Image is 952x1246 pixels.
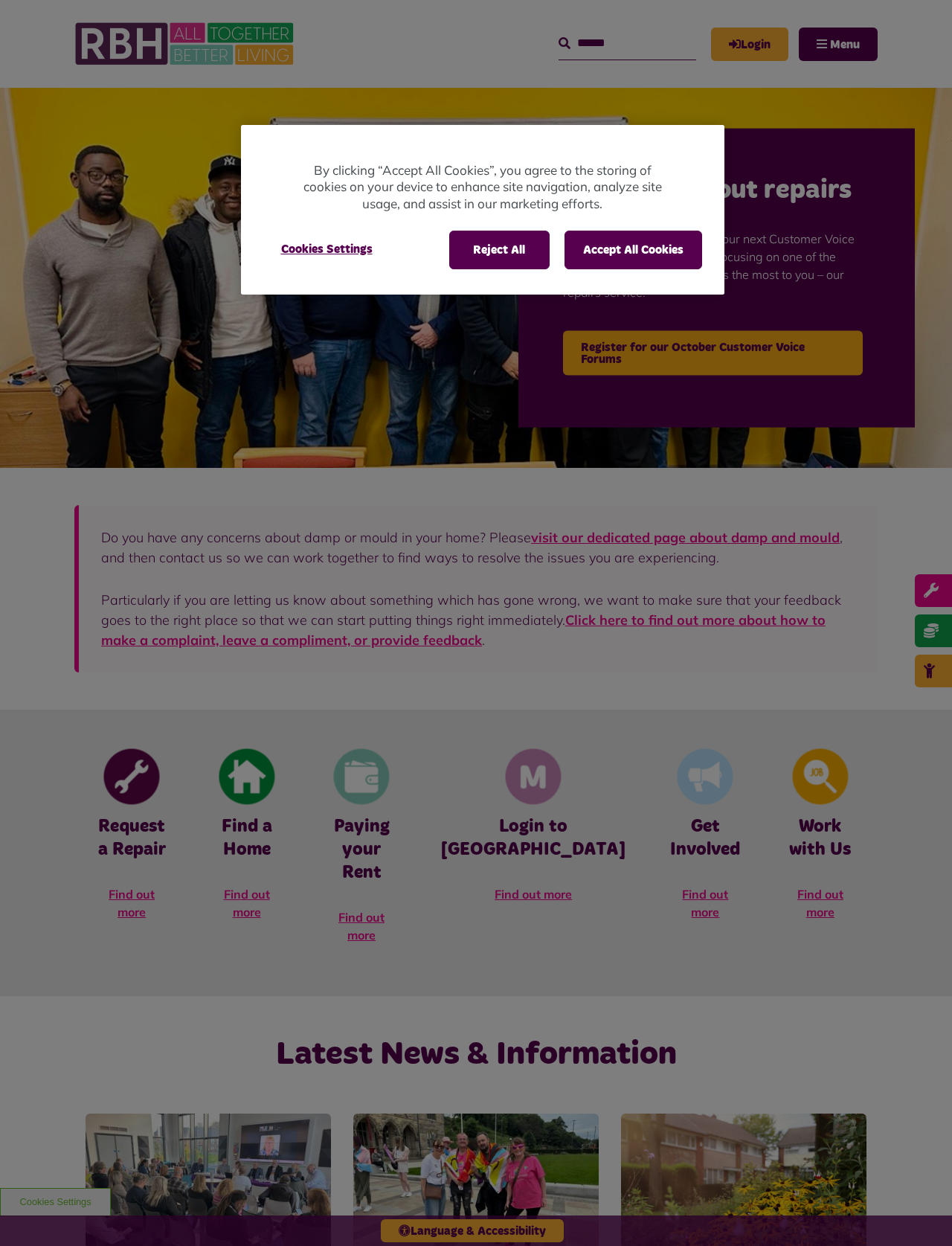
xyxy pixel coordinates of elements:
button: Accept All Cookies [565,231,702,269]
p: By clicking “Accept All Cookies”, you agree to the storing of cookies on your device to enhance s... [300,162,665,213]
button: Cookies Settings [263,231,390,268]
div: Privacy [241,125,724,295]
button: Reject All [449,231,550,269]
div: Cookie banner [241,125,724,295]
